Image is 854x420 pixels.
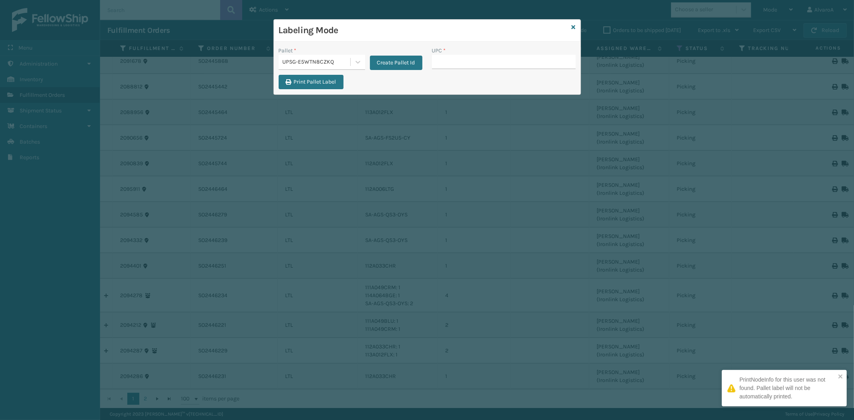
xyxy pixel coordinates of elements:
label: UPC [432,46,446,55]
div: PrintNodeInfo for this user was not found. Pallet label will not be automatically printed. [739,376,836,401]
button: Print Pallet Label [279,75,344,89]
h3: Labeling Mode [279,24,569,36]
button: Create Pallet Id [370,56,422,70]
button: close [838,373,844,381]
label: Pallet [279,46,297,55]
div: UPSG-E5WTN8CZKQ [283,58,351,66]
